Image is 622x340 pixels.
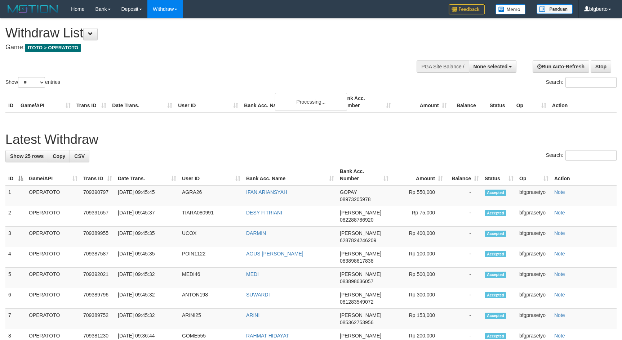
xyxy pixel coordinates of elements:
[391,247,446,268] td: Rp 100,000
[546,150,617,161] label: Search:
[179,206,243,227] td: TIARA080991
[74,92,109,112] th: Trans ID
[18,77,45,88] select: Showentries
[340,210,381,216] span: [PERSON_NAME]
[546,77,617,88] label: Search:
[115,309,179,329] td: [DATE] 09:45:32
[485,272,506,278] span: Accepted
[80,206,115,227] td: 709391657
[175,92,241,112] th: User ID
[516,206,551,227] td: bfgprasetyo
[450,92,487,112] th: Balance
[179,227,243,247] td: UCOX
[74,153,85,159] span: CSV
[487,92,514,112] th: Status
[80,247,115,268] td: 709387587
[565,77,617,88] input: Search:
[275,93,347,111] div: Processing...
[554,333,565,339] a: Note
[516,247,551,268] td: bfgprasetyo
[340,196,371,202] span: Copy 08973205978 to clipboard
[10,153,44,159] span: Show 25 rows
[5,150,48,162] a: Show 25 rows
[115,247,179,268] td: [DATE] 09:45:35
[537,4,573,14] img: panduan.png
[5,92,18,112] th: ID
[5,185,26,206] td: 1
[554,292,565,298] a: Note
[26,247,80,268] td: OPERATOTO
[5,165,26,185] th: ID: activate to sort column descending
[514,92,549,112] th: Op
[80,165,115,185] th: Trans ID: activate to sort column ascending
[115,165,179,185] th: Date Trans.: activate to sort column ascending
[5,77,60,88] label: Show entries
[554,312,565,318] a: Note
[5,4,60,14] img: MOTION_logo.png
[48,150,70,162] a: Copy
[516,227,551,247] td: bfgprasetyo
[338,92,394,112] th: Bank Acc. Number
[446,227,482,247] td: -
[446,165,482,185] th: Balance: activate to sort column ascending
[446,309,482,329] td: -
[482,165,516,185] th: Status: activate to sort column ascending
[5,247,26,268] td: 4
[551,165,617,185] th: Action
[554,189,565,195] a: Note
[394,92,450,112] th: Amount
[179,288,243,309] td: ANTON198
[446,268,482,288] td: -
[5,288,26,309] td: 6
[391,268,446,288] td: Rp 500,000
[340,278,373,284] span: Copy 083898636057 to clipboard
[246,292,270,298] a: SUWARDI
[449,4,485,14] img: Feedback.jpg
[246,189,287,195] a: IFAN ARIANSYAH
[446,288,482,309] td: -
[340,292,381,298] span: [PERSON_NAME]
[591,60,611,73] a: Stop
[115,288,179,309] td: [DATE] 09:45:32
[246,251,303,257] a: AGUS [PERSON_NAME]
[246,312,259,318] a: ARINI
[241,92,338,112] th: Bank Acc. Name
[26,288,80,309] td: OPERATOTO
[179,165,243,185] th: User ID: activate to sort column ascending
[516,288,551,309] td: bfgprasetyo
[554,251,565,257] a: Note
[5,268,26,288] td: 5
[340,189,357,195] span: GOPAY
[5,132,617,147] h1: Latest Withdraw
[115,227,179,247] td: [DATE] 09:45:35
[446,247,482,268] td: -
[516,268,551,288] td: bfgprasetyo
[26,165,80,185] th: Game/API: activate to sort column ascending
[391,309,446,329] td: Rp 153,000
[5,44,408,51] h4: Game:
[446,185,482,206] td: -
[80,185,115,206] td: 709390797
[485,313,506,319] span: Accepted
[417,60,468,73] div: PGA Site Balance /
[549,92,617,112] th: Action
[340,258,373,264] span: Copy 083898617838 to clipboard
[516,309,551,329] td: bfgprasetyo
[554,271,565,277] a: Note
[26,268,80,288] td: OPERATOTO
[179,247,243,268] td: POIN1122
[340,271,381,277] span: [PERSON_NAME]
[485,292,506,298] span: Accepted
[340,230,381,236] span: [PERSON_NAME]
[391,227,446,247] td: Rp 400,000
[554,210,565,216] a: Note
[25,44,81,52] span: ITOTO > OPERATOTO
[485,210,506,216] span: Accepted
[80,227,115,247] td: 709389955
[246,230,266,236] a: DARMIN
[340,319,373,325] span: Copy 085362753956 to clipboard
[26,185,80,206] td: OPERATOTO
[340,333,381,339] span: [PERSON_NAME]
[5,206,26,227] td: 2
[179,268,243,288] td: MEDI46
